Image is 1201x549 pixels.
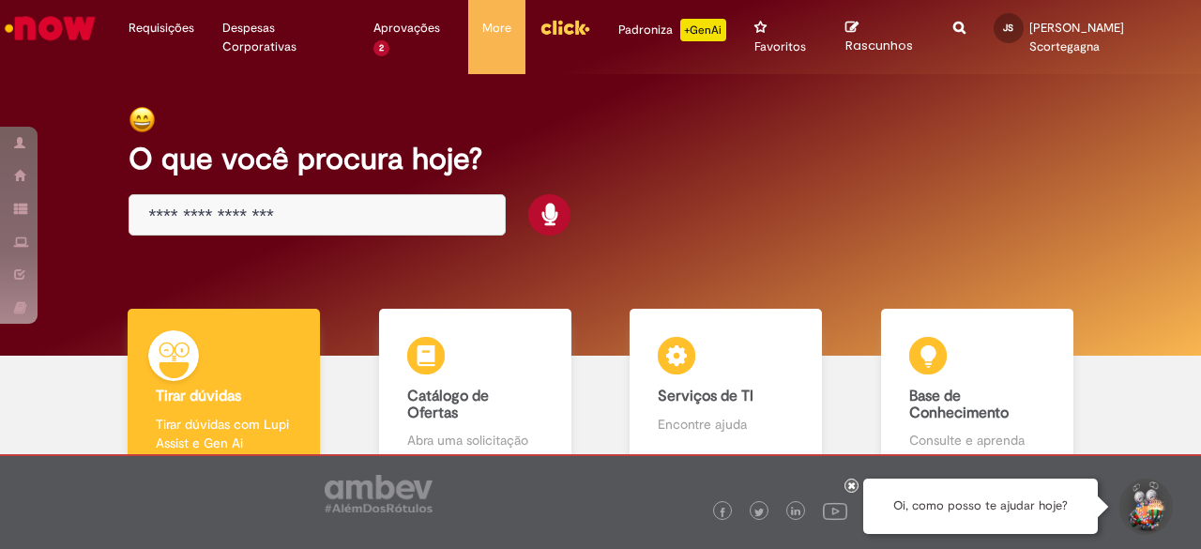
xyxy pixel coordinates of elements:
img: logo_footer_twitter.png [754,508,764,517]
button: Iniciar Conversa de Suporte [1117,479,1173,535]
img: logo_footer_ambev_rotulo_gray.png [325,475,433,512]
img: logo_footer_facebook.png [718,508,727,517]
img: click_logo_yellow_360x200.png [540,13,590,41]
a: Rascunhos [845,20,925,54]
img: happy-face.png [129,106,156,133]
b: Base de Conhecimento [909,387,1009,422]
img: ServiceNow [2,9,99,47]
span: JS [1003,22,1013,34]
b: Tirar dúvidas [156,387,241,405]
b: Serviços de TI [658,387,753,405]
span: Despesas Corporativas [222,19,345,56]
a: Serviços de TI Encontre ajuda [600,309,852,471]
a: Tirar dúvidas Tirar dúvidas com Lupi Assist e Gen Ai [99,309,350,471]
span: More [482,19,511,38]
h2: O que você procura hoje? [129,143,1072,175]
div: Oi, como posso te ajudar hoje? [863,479,1098,534]
span: Aprovações [373,19,440,38]
a: Base de Conhecimento Consulte e aprenda [852,309,1103,471]
p: Tirar dúvidas com Lupi Assist e Gen Ai [156,415,292,452]
p: Abra uma solicitação [407,431,543,450]
img: logo_footer_linkedin.png [791,507,800,518]
span: Requisições [129,19,194,38]
b: Catálogo de Ofertas [407,387,489,422]
img: logo_footer_youtube.png [823,498,847,523]
div: Padroniza [618,19,726,41]
span: 2 [373,40,389,56]
span: Rascunhos [845,37,913,54]
p: +GenAi [680,19,726,41]
a: Catálogo de Ofertas Abra uma solicitação [350,309,601,471]
p: Encontre ajuda [658,415,794,434]
span: Favoritos [754,38,806,56]
span: [PERSON_NAME] Scortegagna [1029,20,1124,54]
p: Consulte e aprenda [909,431,1045,450]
